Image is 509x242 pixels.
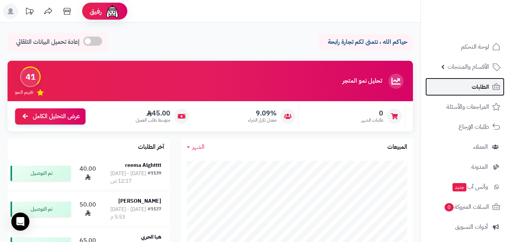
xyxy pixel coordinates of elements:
[110,170,148,185] div: [DATE] - [DATE] 12:17 ص
[452,182,488,192] span: وآتس آب
[187,143,205,151] a: الشهر
[425,138,504,156] a: العملاء
[387,144,407,151] h3: المبيعات
[452,183,466,191] span: جديد
[110,206,148,221] div: [DATE] - [DATE] 5:53 م
[444,202,489,212] span: السلات المتروكة
[425,158,504,176] a: المدونة
[458,6,502,22] img: logo-2.png
[446,102,489,112] span: المراجعات والأسئلة
[105,4,120,19] img: ai-face.png
[459,122,489,132] span: طلبات الإرجاع
[192,142,205,151] span: الشهر
[361,117,383,123] span: طلبات الشهر
[455,222,488,232] span: أدوات التسويق
[471,162,488,172] span: المدونة
[425,98,504,116] a: المراجعات والأسئلة
[15,89,33,96] span: تقييم النمو
[11,166,71,181] div: تم التوصيل
[136,109,170,117] span: 45.00
[11,213,29,231] div: Open Intercom Messenger
[148,206,161,221] div: #1127
[138,144,164,151] h3: آخر الطلبات
[74,156,102,191] td: 40.00
[20,4,39,21] a: تحديثات المنصة
[15,108,86,125] a: عرض التحليل الكامل
[361,109,383,117] span: 0
[74,191,102,227] td: 50.00
[11,202,71,217] div: تم التوصيل
[425,218,504,236] a: أدوات التسويق
[444,203,454,212] span: 0
[16,38,79,46] span: إعادة تحميل البيانات التلقائي
[342,78,382,85] h3: تحليل نمو المتجر
[125,161,161,169] strong: reema Alghtttt
[324,38,407,46] p: حياكم الله ، نتمنى لكم تجارة رابحة
[461,42,489,52] span: لوحة التحكم
[148,170,161,185] div: #1139
[425,198,504,216] a: السلات المتروكة0
[448,62,489,72] span: الأقسام والمنتجات
[425,118,504,136] a: طلبات الإرجاع
[33,112,80,121] span: عرض التحليل الكامل
[425,38,504,56] a: لوحة التحكم
[248,109,277,117] span: 9.09%
[473,142,488,152] span: العملاء
[118,197,161,205] strong: [PERSON_NAME]
[472,82,489,92] span: الطلبات
[425,78,504,96] a: الطلبات
[141,233,161,241] strong: هيا الحربي
[248,117,277,123] span: معدل تكرار الشراء
[425,178,504,196] a: وآتس آبجديد
[136,117,170,123] span: متوسط طلب العميل
[90,7,102,16] span: رفيق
